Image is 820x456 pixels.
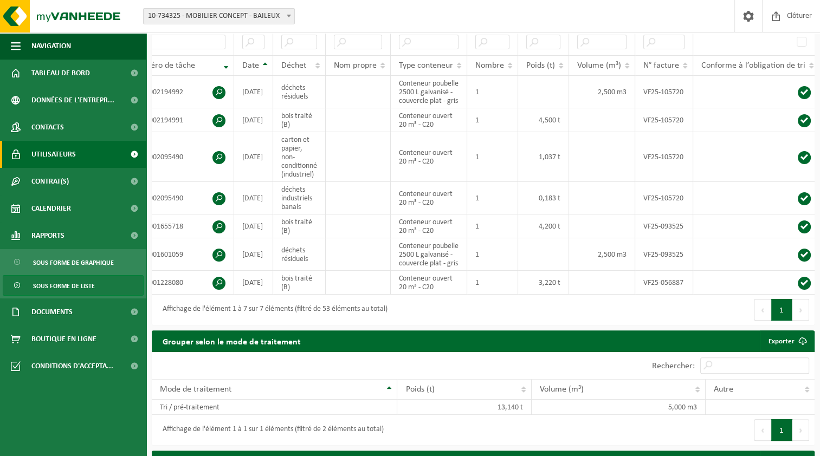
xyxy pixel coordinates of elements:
[31,141,76,168] span: Utilisateurs
[3,275,144,296] a: Sous forme de liste
[532,400,706,415] td: 5,000 m3
[569,76,635,108] td: 2,500 m3
[31,325,96,353] span: Boutique en ligne
[152,330,312,351] h2: Grouper selon le mode de traitement
[134,61,195,70] span: Numéro de tâche
[144,9,294,24] span: 10-734325 - MOBILIER CONCEPT - BAILEUX
[33,252,114,273] span: Sous forme de graphique
[518,132,569,182] td: 1,037 t
[157,420,384,440] div: Affichage de l'élément 1 à 1 sur 1 éléments (filtré de 2 éléments au total)
[635,238,693,271] td: VF25-093525
[3,252,144,272] a: Sous forme de graphique
[760,330,813,352] a: Exporter
[771,419,792,441] button: 1
[635,271,693,295] td: VF25-056887
[467,271,518,295] td: 1
[160,385,231,394] span: Mode de traitement
[577,61,621,70] span: Volume (m³)
[31,32,71,60] span: Navigation
[467,238,518,271] td: 1
[273,214,326,238] td: bois traité (B)
[397,400,532,415] td: 13,140 t
[234,271,273,295] td: [DATE]
[31,87,114,114] span: Données de l'entrepr...
[126,108,234,132] td: T250002194991
[475,61,504,70] span: Nombre
[391,108,467,132] td: Conteneur ouvert 20 m³ - C20
[754,299,771,321] button: Previous
[540,385,584,394] span: Volume (m³)
[234,182,273,214] td: [DATE]
[569,238,635,271] td: 2,500 m3
[31,60,90,87] span: Tableau de bord
[635,76,693,108] td: VF25-105720
[391,238,467,271] td: Conteneur poubelle 2500 L galvanisé - couvercle plat - gris
[792,299,809,321] button: Next
[391,132,467,182] td: Conteneur ouvert 20 m³ - C20
[518,108,569,132] td: 4,500 t
[467,108,518,132] td: 1
[273,132,326,182] td: carton et papier, non-conditionné (industriel)
[518,182,569,214] td: 0,183 t
[234,108,273,132] td: [DATE]
[391,182,467,214] td: Conteneur ouvert 20 m³ - C20
[234,238,273,271] td: [DATE]
[391,76,467,108] td: Conteneur poubelle 2500 L galvanisé - couvercle plat - gris
[273,182,326,214] td: déchets industriels banals
[391,271,467,295] td: Conteneur ouvert 20 m³ - C20
[126,238,234,271] td: T250001601059
[31,353,113,380] span: Conditions d'accepta...
[391,214,467,238] td: Conteneur ouvert 20 m³ - C20
[31,195,71,222] span: Calendrier
[652,362,695,370] label: Rechercher:
[399,61,453,70] span: Type conteneur
[33,276,95,296] span: Sous forme de liste
[643,61,679,70] span: N° facture
[31,168,69,195] span: Contrat(s)
[126,76,234,108] td: T250002194992
[126,132,234,182] td: T250002095490
[701,61,805,70] span: Conforme à l’obligation de tri
[635,108,693,132] td: VF25-105720
[31,298,73,325] span: Documents
[467,182,518,214] td: 1
[273,76,326,108] td: déchets résiduels
[714,385,733,394] span: Autre
[526,61,555,70] span: Poids (t)
[771,299,792,321] button: 1
[31,222,64,249] span: Rapports
[467,132,518,182] td: 1
[234,76,273,108] td: [DATE]
[467,76,518,108] td: 1
[281,61,306,70] span: Déchet
[334,61,377,70] span: Nom propre
[126,271,234,295] td: T250001228080
[273,108,326,132] td: bois traité (B)
[157,300,388,320] div: Affichage de l'élément 1 à 7 sur 7 éléments (filtré de 53 éléments au total)
[635,132,693,182] td: VF25-105720
[242,61,259,70] span: Date
[792,419,809,441] button: Next
[152,400,397,415] td: Tri / pré-traitement
[518,214,569,238] td: 4,200 t
[234,214,273,238] td: [DATE]
[635,182,693,214] td: VF25-105720
[234,132,273,182] td: [DATE]
[126,214,234,238] td: T250001655718
[635,214,693,238] td: VF25-093525
[143,8,295,24] span: 10-734325 - MOBILIER CONCEPT - BAILEUX
[31,114,64,141] span: Contacts
[518,271,569,295] td: 3,220 t
[467,214,518,238] td: 1
[126,182,234,214] td: T250002095490
[405,385,434,394] span: Poids (t)
[754,419,771,441] button: Previous
[273,238,326,271] td: déchets résiduels
[273,271,326,295] td: bois traité (B)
